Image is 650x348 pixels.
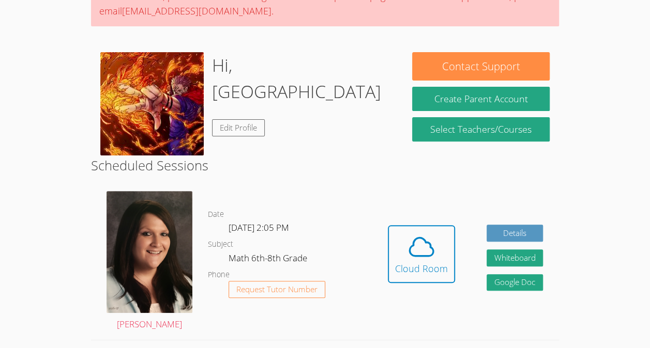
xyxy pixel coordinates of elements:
[236,286,318,293] span: Request Tutor Number
[229,251,309,268] dd: Math 6th-8th Grade
[412,87,549,111] button: Create Parent Account
[487,274,543,291] a: Google Doc
[412,52,549,81] button: Contact Support
[91,155,559,175] h2: Scheduled Sessions
[107,191,192,332] a: [PERSON_NAME]
[229,222,289,233] span: [DATE] 2:05 PM
[388,225,455,283] button: Cloud Room
[208,268,230,281] dt: Phone
[212,52,394,105] h1: Hi, [GEOGRAPHIC_DATA]
[487,249,543,266] button: Whiteboard
[208,208,224,221] dt: Date
[208,238,233,251] dt: Subject
[100,52,204,155] img: 9179058-__itadori_yuuji_and_ryoumen_sukuna_jujutsu_kaisen_drawn_by_satomaru31000__629f95aa5e7985d...
[412,117,549,141] a: Select Teachers/Courses
[107,191,192,312] img: avatar.png
[229,281,325,298] button: Request Tutor Number
[212,119,265,136] a: Edit Profile
[395,261,448,276] div: Cloud Room
[487,225,543,242] a: Details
